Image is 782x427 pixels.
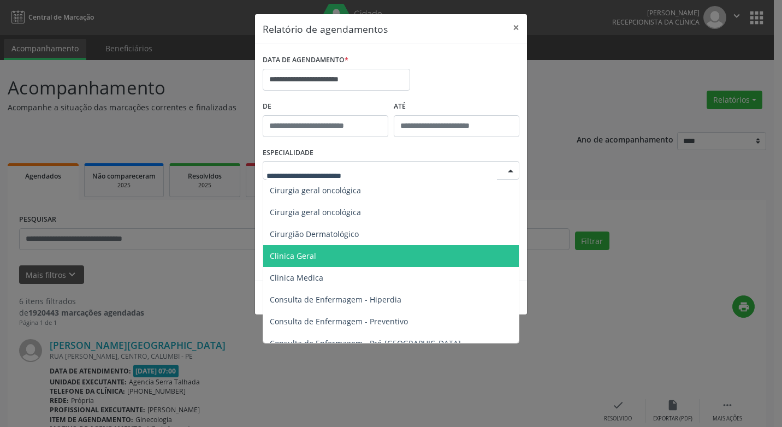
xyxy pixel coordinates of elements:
[270,338,461,348] span: Consulta de Enfermagem - Pré-[GEOGRAPHIC_DATA]
[270,294,401,305] span: Consulta de Enfermagem - Hiperdia
[263,52,348,69] label: DATA DE AGENDAMENTO
[270,316,408,327] span: Consulta de Enfermagem - Preventivo
[263,22,388,36] h5: Relatório de agendamentos
[270,229,359,239] span: Cirurgião Dermatológico
[270,272,323,283] span: Clinica Medica
[270,185,361,195] span: Cirurgia geral oncológica
[505,14,527,41] button: Close
[270,207,361,217] span: Cirurgia geral oncológica
[270,251,316,261] span: Clinica Geral
[394,98,519,115] label: ATÉ
[263,145,313,162] label: ESPECIALIDADE
[263,98,388,115] label: De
